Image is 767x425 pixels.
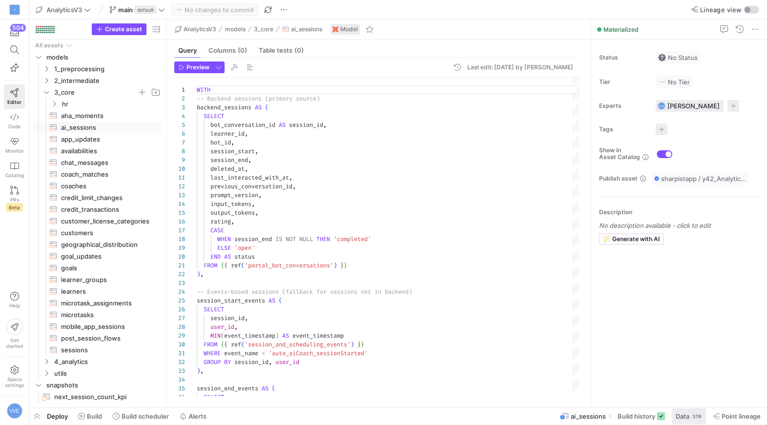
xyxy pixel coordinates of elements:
span: 'portal_bot_conversations' [245,262,333,269]
span: } [361,341,364,348]
span: , [234,323,238,331]
p: No description available - click to edit [599,222,763,229]
button: Build scheduler [108,408,173,425]
span: Tier [599,79,648,85]
span: event_name [224,349,258,357]
span: } [357,341,361,348]
span: Beta [6,203,22,211]
div: 17 [174,226,185,235]
span: END [210,253,221,261]
a: learner_groups​​​​​​​​​​ [33,274,162,285]
a: goal_updates​​​​​​​​​​ [33,250,162,262]
a: microtask_assignments​​​​​​​​​​ [33,297,162,309]
a: Monitor [4,133,25,158]
span: session_end [234,235,272,243]
span: customers​​​​​​​​​​ [61,227,151,239]
span: geographical_distribution​​​​​​​​​​ [61,239,151,250]
span: , [248,156,251,164]
span: session_id [234,358,269,366]
span: 4_analytics [54,356,161,367]
span: [PERSON_NAME] [667,102,720,110]
span: microtask_assignments​​​​​​​​​​ [61,298,151,309]
div: Press SPACE to select this row. [33,297,162,309]
span: ref [231,262,241,269]
button: No tierNo Tier [656,76,692,88]
span: Catalog [5,172,24,178]
span: 'session_and_scheduling_events' [245,341,351,348]
button: Getstarted [4,315,25,353]
span: ai_sessions​​​​​​​​​​ [61,122,151,133]
span: sharpistapp / y42_AnalyticsV3 / ai_sessions [661,175,747,182]
span: default [135,6,156,14]
a: customer_license_categories​​​​​​​​​​ [33,215,162,227]
a: Catalog [4,158,25,182]
div: 10 [174,164,185,173]
span: , [255,209,258,217]
div: 319 [691,412,702,420]
span: } [340,262,344,269]
span: Lineage view [700,6,742,14]
span: , [200,367,204,375]
span: main [118,6,133,14]
div: Press SPACE to select this row. [33,239,162,250]
div: 27 [174,314,185,323]
div: Press SPACE to select this row. [33,192,162,203]
div: Press SPACE to select this row. [33,215,162,227]
span: ) [197,367,200,375]
span: event_timestamp [292,332,344,340]
button: VVE [4,401,25,421]
span: user_id [210,323,234,331]
span: ) [333,262,337,269]
button: AnalyticsV3 [172,23,219,35]
button: 3_core [251,23,276,35]
span: bot_id [210,139,231,146]
span: Get started [6,337,23,349]
span: aha_moments​​​​​​​​​​ [61,110,151,121]
span: , [258,191,262,199]
div: Press SPACE to select this row. [33,227,162,239]
div: 25 [174,296,185,305]
span: BY [224,358,231,366]
span: Help [8,303,21,308]
span: -- Events-based sessions (fallback for sessions no [197,288,368,296]
div: 35 [174,384,185,393]
span: goals​​​​​​​​​​ [61,263,151,274]
span: } [344,262,347,269]
button: Build history [613,408,669,425]
button: 504 [4,23,25,41]
span: , [231,139,234,146]
div: 31 [174,349,185,358]
img: No tier [658,78,666,86]
span: post_session_flows​​​​​​​​​​ [61,333,151,344]
a: coach_matches​​​​​​​​​​ [33,168,162,180]
div: 504 [10,24,26,32]
span: Publish asset [599,175,638,182]
div: 4 [174,112,185,121]
span: AnalyticsV3 [184,26,216,33]
span: learner_groups​​​​​​​​​​ [61,274,151,285]
span: Point lineage [722,412,761,420]
button: AnalyticsV3 [33,3,93,16]
div: Press SPACE to select this row. [33,356,162,367]
div: VVE [658,102,665,110]
button: Data319 [671,408,706,425]
span: session_end [210,156,248,164]
a: Code [4,109,25,133]
div: S [10,5,20,15]
a: post_session_flows​​​​​​​​​​ [33,332,162,344]
span: Tags [599,126,648,133]
span: models [225,26,246,33]
div: Press SPACE to select this row. [33,168,162,180]
span: status [234,253,255,261]
span: prompt_version [210,191,258,199]
span: microtasks​​​​​​​​​​ [61,309,151,321]
div: Press SPACE to select this row. [33,145,162,157]
div: Press SPACE to select this row. [33,285,162,297]
span: input_tokens [210,200,251,208]
div: 23 [174,279,185,287]
span: No Tier [658,78,690,86]
span: AnalyticsV3 [46,6,82,14]
button: Build [74,408,106,425]
span: AS [269,297,275,304]
a: next_session_count_kpi​​​​​​​ [33,391,162,403]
